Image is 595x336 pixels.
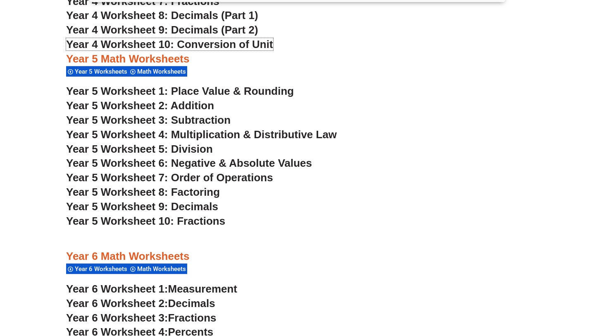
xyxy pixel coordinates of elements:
span: Measurement [168,283,238,295]
h3: Year 5 Math Worksheets [66,52,529,66]
a: Year 5 Worksheet 3: Subtraction [66,114,231,126]
a: Year 5 Worksheet 5: Division [66,143,213,155]
a: Year 5 Worksheet 1: Place Value & Rounding [66,85,294,97]
span: Year 6 Worksheets [75,265,130,273]
div: Math Worksheets [129,66,187,77]
a: Year 6 Worksheet 2:Decimals [66,297,215,310]
span: Math Worksheets [137,68,188,75]
a: Year 5 Worksheet 7: Order of Operations [66,171,273,184]
a: Year 5 Worksheet 4: Multiplication & Distributive Law [66,128,337,141]
a: Year 4 Worksheet 9: Decimals (Part 2) [66,24,258,36]
span: Year 6 Worksheet 3: [66,312,168,324]
div: Math Worksheets [129,263,187,274]
span: Year 6 Worksheet 1: [66,283,168,295]
div: Year 5 Worksheets [66,66,129,77]
span: Year 5 Worksheets [75,68,130,75]
span: Math Worksheets [137,265,188,273]
a: Year 5 Worksheet 10: Fractions [66,215,225,227]
span: Decimals [168,297,215,310]
a: Year 5 Worksheet 9: Decimals [66,200,218,213]
div: Year 6 Worksheets [66,263,129,274]
a: Year 4 Worksheet 8: Decimals (Part 1) [66,9,258,22]
h3: Year 6 Math Worksheets [66,250,529,264]
span: Fractions [168,312,217,324]
a: Year 6 Worksheet 3:Fractions [66,312,216,324]
a: Year 5 Worksheet 8: Factoring [66,186,220,198]
span: Year 6 Worksheet 2: [66,297,168,310]
iframe: Chat Widget [453,242,595,336]
a: Year 4 Worksheet 10: Conversion of Unit [66,38,273,50]
a: Year 6 Worksheet 1:Measurement [66,283,237,295]
a: Year 5 Worksheet 6: Negative & Absolute Values [66,157,312,169]
a: Year 5 Worksheet 2: Addition [66,99,214,112]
